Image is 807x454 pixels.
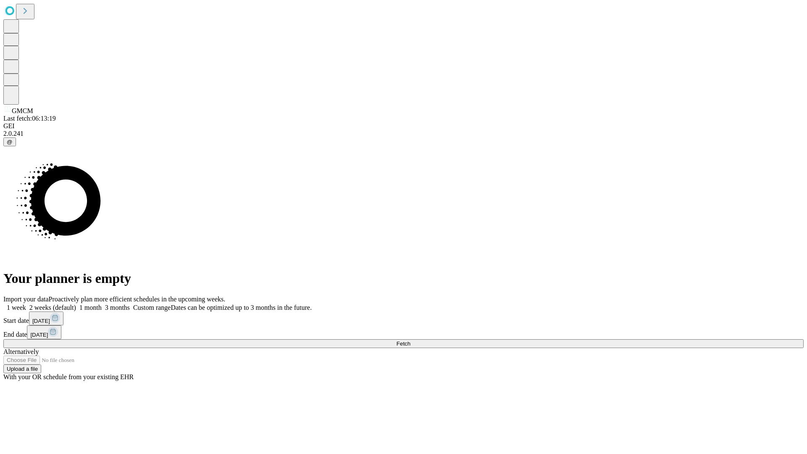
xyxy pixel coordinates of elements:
[3,348,39,355] span: Alternatively
[12,107,33,114] span: GMCM
[3,373,134,380] span: With your OR schedule from your existing EHR
[29,304,76,311] span: 2 weeks (default)
[3,311,804,325] div: Start date
[7,139,13,145] span: @
[49,296,225,303] span: Proactively plan more efficient schedules in the upcoming weeks.
[30,332,48,338] span: [DATE]
[29,311,63,325] button: [DATE]
[3,364,41,373] button: Upload a file
[133,304,171,311] span: Custom range
[105,304,130,311] span: 3 months
[3,137,16,146] button: @
[171,304,311,311] span: Dates can be optimized up to 3 months in the future.
[32,318,50,324] span: [DATE]
[79,304,102,311] span: 1 month
[3,325,804,339] div: End date
[396,340,410,347] span: Fetch
[27,325,61,339] button: [DATE]
[3,130,804,137] div: 2.0.241
[3,271,804,286] h1: Your planner is empty
[7,304,26,311] span: 1 week
[3,296,49,303] span: Import your data
[3,115,56,122] span: Last fetch: 06:13:19
[3,122,804,130] div: GEI
[3,339,804,348] button: Fetch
